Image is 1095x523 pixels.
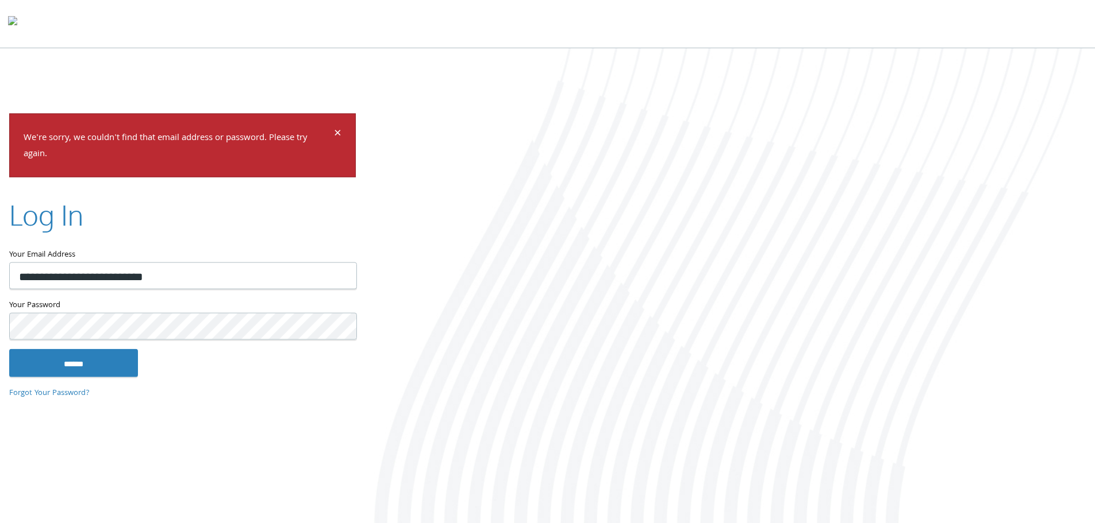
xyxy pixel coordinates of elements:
[9,196,83,234] h2: Log In
[334,127,341,141] button: Dismiss alert
[9,386,90,399] a: Forgot Your Password?
[24,130,332,163] p: We're sorry, we couldn't find that email address or password. Please try again.
[8,12,17,35] img: todyl-logo-dark.svg
[334,123,341,145] span: ×
[9,299,356,313] label: Your Password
